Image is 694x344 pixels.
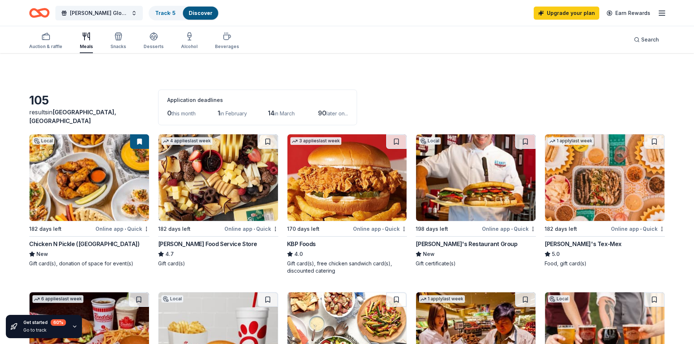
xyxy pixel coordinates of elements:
span: later on... [326,110,348,116]
button: Alcohol [181,29,197,53]
button: Desserts [144,29,164,53]
div: 105 [29,93,149,108]
span: New [36,250,48,258]
span: New [423,250,435,258]
span: 4.7 [165,250,174,258]
button: Snacks [110,29,126,53]
span: in March [274,110,295,116]
div: [PERSON_NAME]'s Tex-Mex [545,240,622,248]
a: Image for Chuy's Tex-Mex1 applylast week182 days leftOnline app•Quick[PERSON_NAME]'s Tex-Mex5.0Fo... [545,134,665,267]
div: 182 days left [545,225,577,233]
div: 6 applies last week [32,295,83,303]
img: Image for Chicken N Pickle (Grand Prairie) [30,134,149,221]
div: 1 apply last week [548,137,594,145]
div: Online app Quick [224,224,278,233]
div: Desserts [144,44,164,50]
span: • [640,226,642,232]
div: Gift certificate(s) [416,260,536,267]
div: 182 days left [158,225,191,233]
div: KBP Foods [287,240,316,248]
div: results [29,108,149,125]
div: Beverages [215,44,239,50]
button: Search [628,32,665,47]
a: Image for KBP Foods3 applieslast week170 days leftOnline app•QuickKBP Foods4.0Gift card(s), free ... [287,134,407,274]
div: [PERSON_NAME]'s Restaurant Group [416,240,517,248]
div: Get started [23,319,66,326]
div: Gift card(s), free chicken sandwich card(s), discounted catering [287,260,407,274]
span: 1 [217,109,220,117]
a: Earn Rewards [602,7,655,20]
img: Image for Chuy's Tex-Mex [545,134,664,221]
span: Search [641,35,659,44]
span: in February [220,110,247,116]
div: 170 days left [287,225,319,233]
div: Gift card(s) [158,260,278,267]
div: Local [548,295,570,303]
div: [PERSON_NAME] Food Service Store [158,240,257,248]
span: • [254,226,255,232]
div: Online app Quick [482,224,536,233]
div: Online app Quick [353,224,407,233]
span: [PERSON_NAME] Global Prep Academy at [PERSON_NAME] [70,9,128,17]
div: Local [419,137,441,145]
div: Food, gift card(s) [545,260,665,267]
div: Alcohol [181,44,197,50]
a: Track· 5 [155,10,176,16]
span: • [382,226,384,232]
a: Upgrade your plan [534,7,599,20]
div: Online app Quick [95,224,149,233]
a: Discover [189,10,212,16]
button: [PERSON_NAME] Global Prep Academy at [PERSON_NAME] [55,6,143,20]
div: Auction & raffle [29,44,62,50]
span: 0 [167,109,172,117]
div: Meals [80,44,93,50]
button: Meals [80,29,93,53]
div: Application deadlines [167,96,348,104]
div: Gift card(s), donation of space for event(s) [29,260,149,267]
span: • [125,226,126,232]
button: Beverages [215,29,239,53]
span: in [29,108,116,124]
img: Image for Kenny's Restaurant Group [416,134,536,221]
div: 182 days left [29,225,62,233]
a: Home [29,4,50,21]
span: 14 [268,109,274,117]
a: Image for Kenny's Restaurant GroupLocal198 days leftOnline app•Quick[PERSON_NAME]'s Restaurant Gr... [416,134,536,267]
div: Online app Quick [611,224,665,233]
div: 4 applies last week [161,137,212,145]
span: 4.0 [294,250,303,258]
div: 198 days left [416,225,448,233]
div: Local [161,295,183,303]
div: Go to track [23,327,66,333]
div: 1 apply last week [419,295,465,303]
div: Local [32,137,54,145]
span: • [511,226,513,232]
span: this month [172,110,196,116]
button: Auction & raffle [29,29,62,53]
img: Image for Gordon Food Service Store [158,134,278,221]
div: 3 applies last week [290,137,341,145]
div: Chicken N Pickle ([GEOGRAPHIC_DATA]) [29,240,140,248]
span: [GEOGRAPHIC_DATA], [GEOGRAPHIC_DATA] [29,108,116,124]
span: 5.0 [552,250,560,258]
button: Track· 5Discover [149,6,219,20]
img: Image for KBP Foods [287,134,407,221]
span: 90 [318,109,326,117]
div: 60 % [51,319,66,326]
a: Image for Gordon Food Service Store4 applieslast week182 days leftOnline app•Quick[PERSON_NAME] F... [158,134,278,267]
div: Snacks [110,44,126,50]
a: Image for Chicken N Pickle (Grand Prairie)Local182 days leftOnline app•QuickChicken N Pickle ([GE... [29,134,149,267]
